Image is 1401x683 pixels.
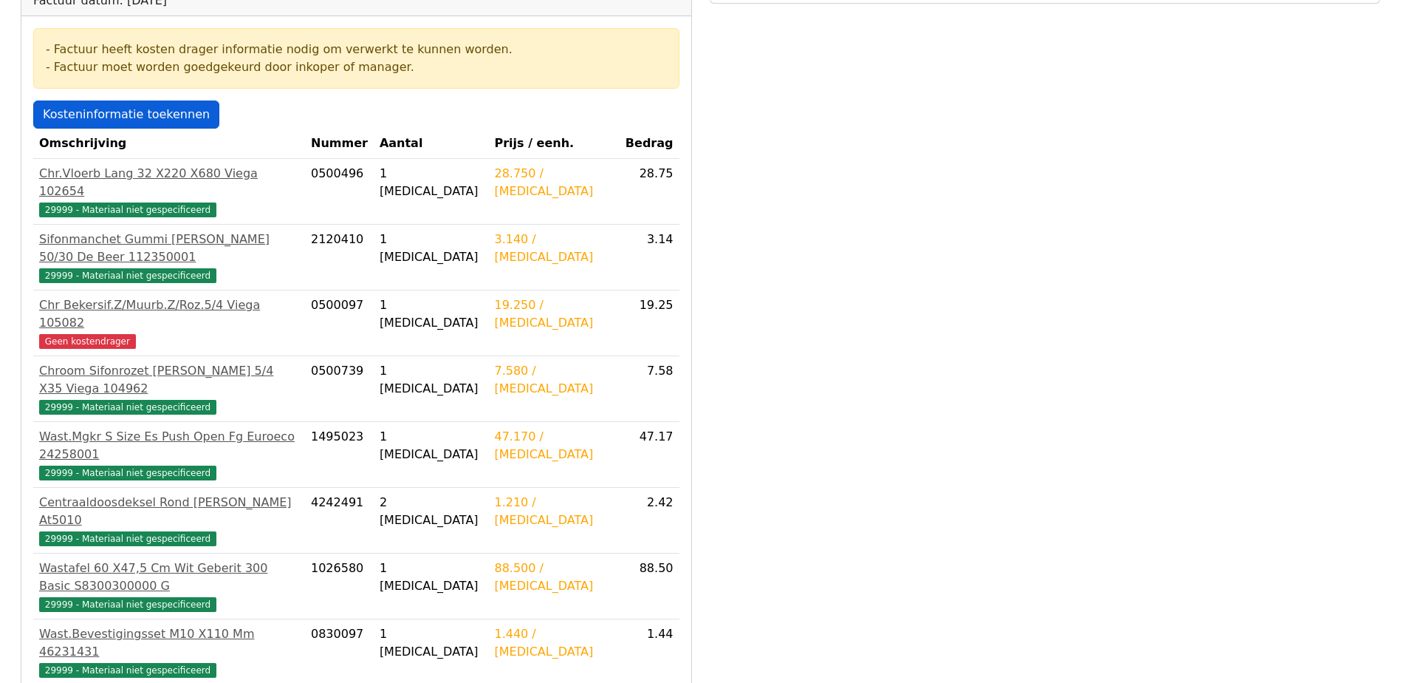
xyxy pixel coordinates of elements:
[39,362,299,398] div: Chroom Sifonrozet [PERSON_NAME] 5/4 X35 Viega 104962
[39,165,299,200] div: Chr.Vloerb Lang 32 X220 X680 Viega 102654
[494,560,613,595] div: 88.500 / [MEDICAL_DATA]
[39,296,299,332] div: Chr Bekersif.Z/Muurb.Z/Roz.5/4 Viega 105082
[39,625,299,679] a: Wast.Bevestigingsset M10 X110 Mm 4623143129999 - Materiaal niet gespecificeerd
[305,159,374,225] td: 0500496
[39,625,299,661] div: Wast.Bevestigingsset M10 X110 Mm 46231431
[39,231,299,284] a: Sifonmanchet Gummi [PERSON_NAME] 50/30 De Beer 11235000129999 - Materiaal niet gespecificeerd
[305,488,374,554] td: 4242491
[494,494,613,529] div: 1.210 / [MEDICAL_DATA]
[305,290,374,356] td: 0500097
[33,101,219,129] a: Kosteninformatie toekennen
[33,129,305,159] th: Omschrijving
[494,231,613,266] div: 3.140 / [MEDICAL_DATA]
[305,554,374,619] td: 1026580
[305,422,374,488] td: 1495023
[380,560,483,595] div: 1 [MEDICAL_DATA]
[39,494,299,547] a: Centraaldoosdeksel Rond [PERSON_NAME] At501029999 - Materiaal niet gespecificeerd
[380,428,483,463] div: 1 [MEDICAL_DATA]
[494,428,613,463] div: 47.170 / [MEDICAL_DATA]
[46,41,667,58] div: - Factuur heeft kosten drager informatie nodig om verwerkt te kunnen worden.
[305,356,374,422] td: 0500739
[39,231,299,266] div: Sifonmanchet Gummi [PERSON_NAME] 50/30 De Beer 112350001
[39,560,299,595] div: Wastafel 60 X47,5 Cm Wit Geberit 300 Basic S8300300000 G
[39,663,216,678] span: 29999 - Materiaal niet gespecificeerd
[39,203,216,217] span: 29999 - Materiaal niet gespecificeerd
[39,466,216,480] span: 29999 - Materiaal niet gespecificeerd
[620,290,679,356] td: 19.25
[39,362,299,415] a: Chroom Sifonrozet [PERSON_NAME] 5/4 X35 Viega 10496229999 - Materiaal niet gespecificeerd
[305,129,374,159] th: Nummer
[305,225,374,290] td: 2120410
[488,129,619,159] th: Prijs / eenh.
[39,531,216,546] span: 29999 - Materiaal niet gespecificeerd
[39,428,299,463] div: Wast.Mgkr S Size Es Push Open Fg Euroeco 24258001
[620,129,679,159] th: Bedrag
[620,225,679,290] td: 3.14
[374,129,489,159] th: Aantal
[46,58,667,76] div: - Factuur moet worden goedgekeurd door inkoper of manager.
[39,296,299,350] a: Chr Bekersif.Z/Muurb.Z/Roz.5/4 Viega 105082Geen kostendrager
[380,231,483,266] div: 1 [MEDICAL_DATA]
[494,362,613,398] div: 7.580 / [MEDICAL_DATA]
[494,625,613,661] div: 1.440 / [MEDICAL_DATA]
[380,296,483,332] div: 1 [MEDICAL_DATA]
[380,362,483,398] div: 1 [MEDICAL_DATA]
[494,296,613,332] div: 19.250 / [MEDICAL_DATA]
[620,488,679,554] td: 2.42
[380,494,483,529] div: 2 [MEDICAL_DATA]
[620,554,679,619] td: 88.50
[380,165,483,200] div: 1 [MEDICAL_DATA]
[39,560,299,613] a: Wastafel 60 X47,5 Cm Wit Geberit 300 Basic S8300300000 G29999 - Materiaal niet gespecificeerd
[620,356,679,422] td: 7.58
[620,422,679,488] td: 47.17
[39,400,216,415] span: 29999 - Materiaal niet gespecificeerd
[494,165,613,200] div: 28.750 / [MEDICAL_DATA]
[39,428,299,481] a: Wast.Mgkr S Size Es Push Open Fg Euroeco 2425800129999 - Materiaal niet gespecificeerd
[39,268,216,283] span: 29999 - Materiaal niet gespecificeerd
[39,597,216,612] span: 29999 - Materiaal niet gespecificeerd
[39,334,136,349] span: Geen kostendrager
[39,165,299,218] a: Chr.Vloerb Lang 32 X220 X680 Viega 10265429999 - Materiaal niet gespecificeerd
[380,625,483,661] div: 1 [MEDICAL_DATA]
[39,494,299,529] div: Centraaldoosdeksel Rond [PERSON_NAME] At5010
[620,159,679,225] td: 28.75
